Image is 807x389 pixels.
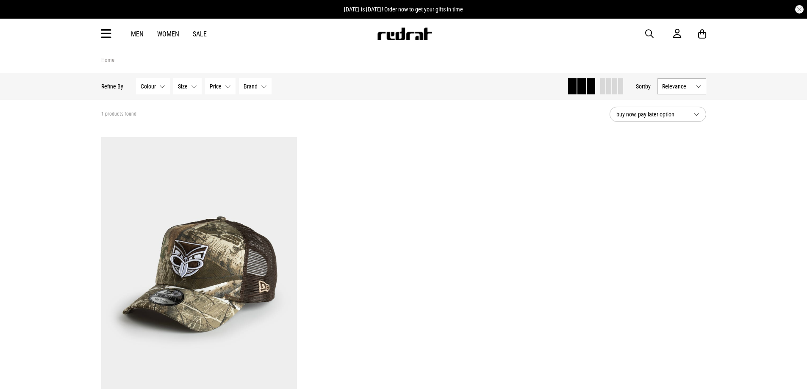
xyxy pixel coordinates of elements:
button: Price [205,78,236,94]
button: Colour [136,78,170,94]
a: Home [101,57,114,63]
span: Colour [141,83,156,90]
span: Size [178,83,188,90]
a: Sale [193,30,207,38]
img: Redrat logo [377,28,433,40]
button: Brand [239,78,272,94]
span: by [645,83,651,90]
a: Men [131,30,144,38]
button: Relevance [657,78,706,94]
span: Brand [244,83,258,90]
span: [DATE] is [DATE]! Order now to get your gifts in time [344,6,463,13]
button: buy now, pay later option [610,107,706,122]
button: Sortby [636,81,651,91]
button: Size [173,78,202,94]
a: Women [157,30,179,38]
span: Relevance [662,83,692,90]
span: 1 products found [101,111,136,118]
p: Refine By [101,83,123,90]
span: Price [210,83,222,90]
span: buy now, pay later option [616,109,687,119]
